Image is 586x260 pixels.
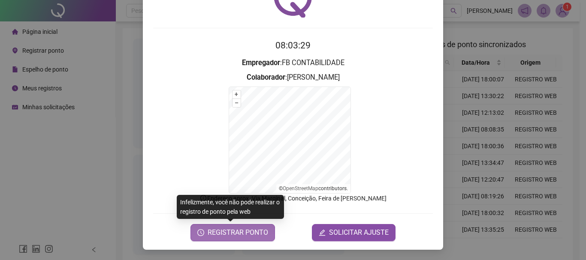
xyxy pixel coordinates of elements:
[153,72,433,83] h3: : [PERSON_NAME]
[319,229,326,236] span: edit
[247,73,285,81] strong: Colaborador
[242,59,280,67] strong: Empregador
[312,224,396,241] button: editSOLICITAR AJUSTE
[197,229,204,236] span: clock-circle
[283,185,318,191] a: OpenStreetMap
[329,227,389,238] span: SOLICITAR AJUSTE
[233,99,241,107] button: –
[233,90,241,99] button: +
[153,57,433,69] h3: : FB CONTABILIDADE
[190,224,275,241] button: REGISTRAR PONTO
[279,185,348,191] li: © contributors.
[153,194,433,203] p: Endereço aprox. : Via Marginal, Conceição, Feira de [PERSON_NAME]
[208,227,268,238] span: REGISTRAR PONTO
[199,194,207,202] span: info-circle
[177,195,284,219] div: Infelizmente, você não pode realizar o registro de ponto pela web
[275,40,311,51] time: 08:03:29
